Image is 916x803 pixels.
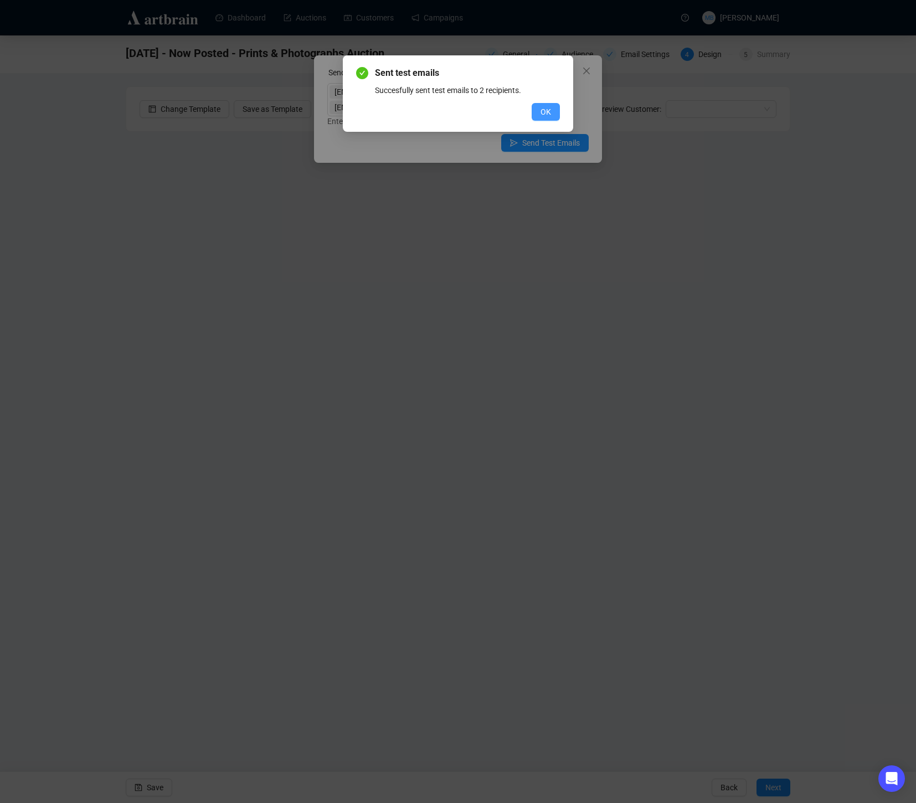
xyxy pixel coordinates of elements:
[375,84,560,96] div: Succesfully sent test emails to 2 recipients.
[532,103,560,121] button: OK
[375,66,560,80] span: Sent test emails
[541,106,551,118] span: OK
[878,765,905,792] div: Open Intercom Messenger
[356,67,368,79] span: check-circle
